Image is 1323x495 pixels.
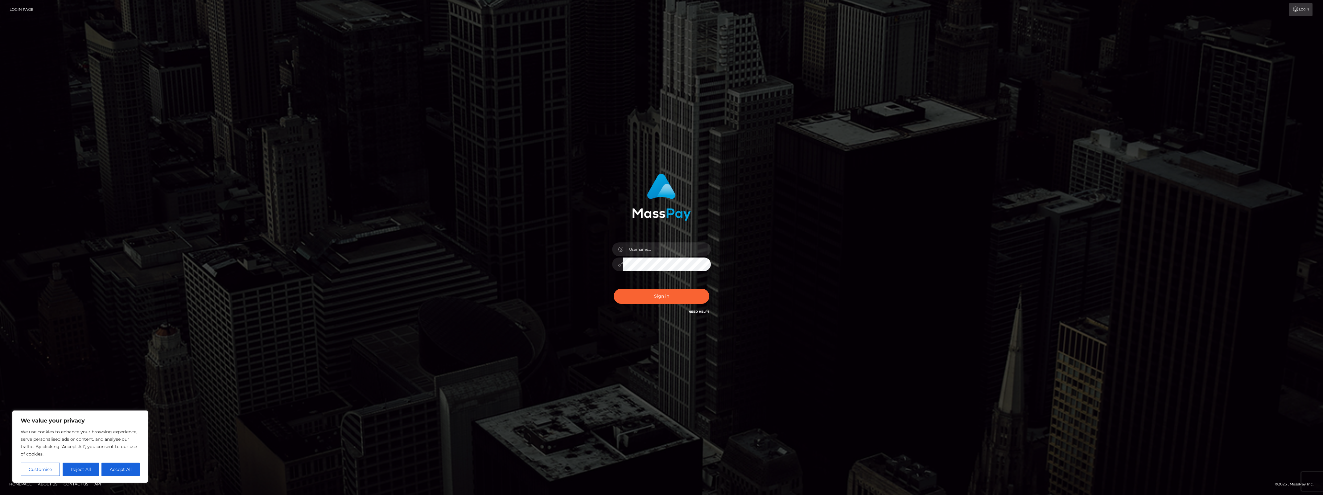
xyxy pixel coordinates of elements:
button: Accept All [101,463,140,476]
a: Need Help? [689,310,709,314]
p: We value your privacy [21,417,140,424]
a: About Us [35,479,60,489]
p: We use cookies to enhance your browsing experience, serve personalised ads or content, and analys... [21,428,140,458]
a: Login Page [10,3,33,16]
a: Contact Us [61,479,91,489]
img: MassPay Login [632,174,691,221]
div: We value your privacy [12,410,148,483]
a: Homepage [7,479,34,489]
a: Login [1289,3,1313,16]
button: Sign in [614,289,709,304]
div: © 2025 , MassPay Inc. [1275,481,1318,488]
button: Customise [21,463,60,476]
a: API [92,479,104,489]
button: Reject All [63,463,99,476]
input: Username... [623,242,711,256]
